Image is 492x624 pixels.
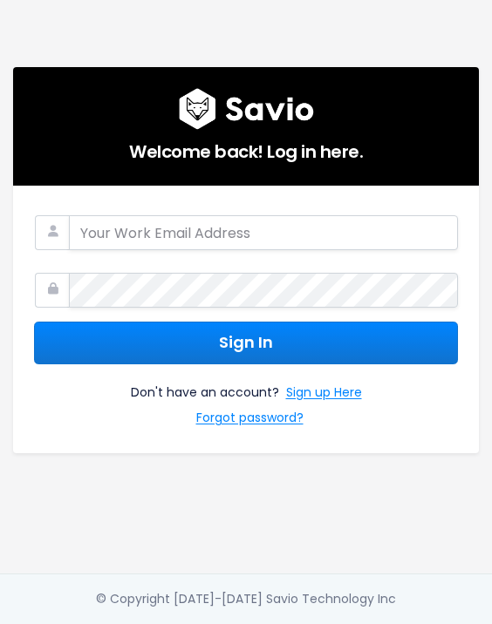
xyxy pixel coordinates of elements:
div: © Copyright [DATE]-[DATE] Savio Technology Inc [96,588,396,610]
a: Forgot password? [196,407,304,432]
a: Sign up Here [286,382,362,407]
div: Don't have an account? [34,364,458,432]
img: logo600x187.a314fd40982d.png [179,88,314,130]
input: Your Work Email Address [69,215,458,250]
button: Sign In [34,322,458,364]
h5: Welcome back! Log in here. [34,130,458,165]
